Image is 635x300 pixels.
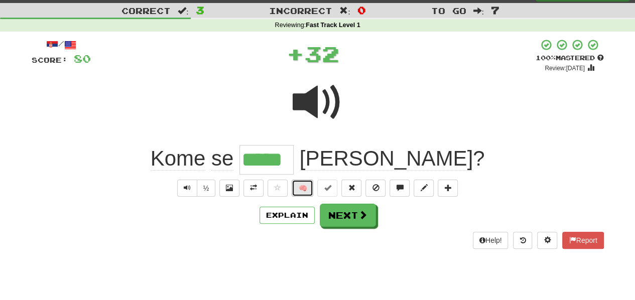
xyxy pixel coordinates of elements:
span: : [473,7,484,15]
button: Add to collection (alt+a) [438,180,458,197]
div: / [32,39,91,51]
span: 100 % [536,54,556,62]
button: Set this sentence to 100% Mastered (alt+m) [317,180,337,197]
span: To go [431,6,466,16]
span: 3 [196,4,204,16]
button: 🧠 [292,180,313,197]
span: : [178,7,189,15]
span: : [339,7,350,15]
span: 7 [491,4,499,16]
span: Correct [121,6,171,16]
button: Edit sentence (alt+d) [414,180,434,197]
small: Review: [DATE] [545,65,585,72]
span: + [287,39,304,69]
span: 80 [74,52,91,65]
button: ½ [197,180,216,197]
button: Next [320,204,376,227]
span: se [211,146,233,171]
button: Discuss sentence (alt+u) [390,180,410,197]
button: Reset to 0% Mastered (alt+r) [341,180,361,197]
span: Incorrect [269,6,332,16]
button: Help! [473,232,509,249]
button: Explain [260,207,315,224]
span: ? [294,146,484,171]
button: Show image (alt+x) [219,180,239,197]
span: Score: [32,56,68,64]
button: Ignore sentence (alt+i) [365,180,386,197]
div: Mastered [536,54,604,63]
span: 32 [304,41,339,66]
strong: Fast Track Level 1 [306,22,360,29]
button: Toggle translation (alt+t) [243,180,264,197]
button: Play sentence audio (ctl+space) [177,180,197,197]
button: Round history (alt+y) [513,232,532,249]
button: Report [562,232,603,249]
button: Favorite sentence (alt+f) [268,180,288,197]
div: Text-to-speech controls [175,180,216,197]
span: Kome [151,146,206,171]
span: 0 [357,4,366,16]
span: [PERSON_NAME] [300,146,473,171]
